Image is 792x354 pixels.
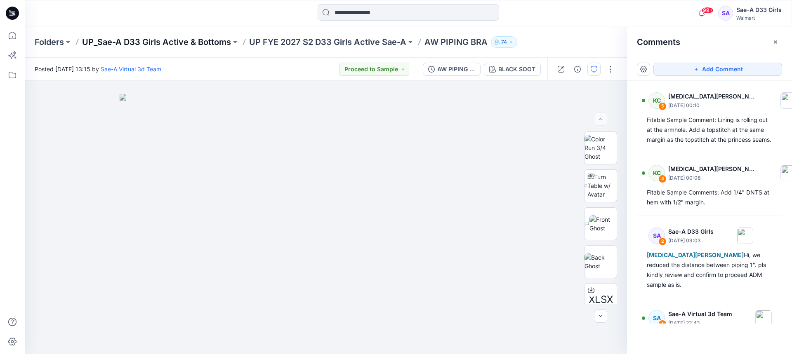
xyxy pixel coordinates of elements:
[484,63,541,76] button: BLACK SOOT
[498,65,535,74] div: BLACK SOOT
[648,227,665,244] div: SA
[35,65,161,73] span: Posted [DATE] 13:15 by
[589,292,613,307] span: XLSX
[82,36,231,48] a: UP_Sae-A D33 Girls Active & Bottoms
[648,165,665,181] div: KC
[736,15,782,21] div: Walmart
[653,63,782,76] button: Add Comment
[101,66,161,73] a: Sae-A Virtual 3d Team
[585,135,617,161] img: Color Run 3/4 Ghost
[501,38,507,47] p: 74
[701,7,714,14] span: 99+
[658,175,667,183] div: 4
[658,237,667,246] div: 2
[424,36,488,48] p: AW PIPING BRA
[249,36,406,48] a: UP FYE 2027 S2 D33 Girls Active Sae-A
[423,63,481,76] button: AW PIPING BRA_FULL COLORWAYS
[668,309,732,319] p: Sae-A Virtual 3d Team
[491,36,517,48] button: 74
[437,65,475,74] div: AW PIPING BRA_FULL COLORWAYS
[668,91,757,101] p: [MEDICAL_DATA][PERSON_NAME]
[668,174,757,182] p: [DATE] 00:08
[647,251,744,258] span: [MEDICAL_DATA][PERSON_NAME]
[585,253,617,270] img: Back Ghost
[658,320,667,328] div: 1
[718,6,733,21] div: SA
[587,173,617,199] img: Turn Table w/ Avatar
[35,36,64,48] a: Folders
[736,5,782,15] div: Sae-A D33 Girls
[571,63,584,76] button: Details
[647,188,772,207] div: Fitable Sample Comments: Add 1/4" DNTS at hem with 1/2" margin.
[648,92,665,109] div: KC
[589,215,617,232] img: Front Ghost
[668,237,714,245] p: [DATE] 09:03
[647,250,772,290] div: Hi, we reduced the distance between piping 1". pls kindly review and confirm to proceed ADM sampl...
[648,310,665,326] div: SA
[668,227,714,237] p: Sae-A D33 Girls
[637,37,680,47] h2: Comments
[658,102,667,110] div: 5
[647,115,772,145] div: Fitable Sample Comment: Lining is rolling out at the armhole. Add a topstitch at the same margin ...
[668,101,757,110] p: [DATE] 00:10
[668,319,732,327] p: [DATE] 22:43
[668,164,757,174] p: [MEDICAL_DATA][PERSON_NAME]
